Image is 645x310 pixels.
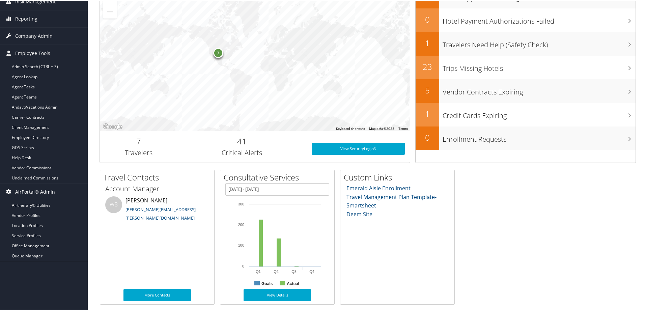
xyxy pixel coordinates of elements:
[105,147,172,157] h3: Travelers
[346,193,437,209] a: Travel Management Plan Template- Smartsheet
[15,27,53,44] span: Company Admin
[104,171,214,182] h2: Travel Contacts
[416,37,439,48] h2: 1
[443,12,636,25] h3: Hotel Payment Authorizations Failed
[238,201,244,205] tspan: 300
[346,184,411,191] a: Emerald Aisle Enrollment
[344,171,454,182] h2: Custom Links
[256,269,261,273] text: Q1
[416,84,439,95] h2: 5
[416,55,636,79] a: 23Trips Missing Hotels
[15,10,37,27] span: Reporting
[261,281,273,285] text: Goals
[416,8,636,31] a: 0Hotel Payment Authorizations Failed
[309,269,314,273] text: Q4
[416,31,636,55] a: 1Travelers Need Help (Safety Check)
[105,184,209,193] h3: Account Manager
[416,126,636,149] a: 0Enrollment Requests
[103,4,117,18] button: Zoom out
[287,281,299,285] text: Actual
[336,126,365,131] button: Keyboard shortcuts
[123,288,191,301] a: More Contacts
[242,263,244,267] tspan: 0
[416,79,636,102] a: 5Vendor Contracts Expiring
[291,269,297,273] text: Q3
[102,122,124,131] a: Open this area in Google Maps (opens a new window)
[416,13,439,25] h2: 0
[102,196,213,223] li: [PERSON_NAME]
[244,288,311,301] a: View Details
[125,206,196,221] a: [PERSON_NAME][EMAIL_ADDRESS][PERSON_NAME][DOMAIN_NAME]
[416,108,439,119] h2: 1
[213,47,223,57] div: 7
[224,171,334,182] h2: Consultative Services
[238,222,244,226] tspan: 200
[183,147,302,157] h3: Critical Alerts
[443,60,636,73] h3: Trips Missing Hotels
[398,126,408,130] a: Terms (opens in new tab)
[15,183,55,200] span: AirPortal® Admin
[416,102,636,126] a: 1Credit Cards Expiring
[274,269,279,273] text: Q2
[443,83,636,96] h3: Vendor Contracts Expiring
[416,60,439,72] h2: 23
[416,131,439,143] h2: 0
[443,131,636,143] h3: Enrollment Requests
[183,135,302,146] h2: 41
[443,36,636,49] h3: Travelers Need Help (Safety Check)
[369,126,394,130] span: Map data ©2025
[102,122,124,131] img: Google
[443,107,636,120] h3: Credit Cards Expiring
[312,142,405,154] a: View SecurityLogic®
[15,44,50,61] span: Employee Tools
[238,243,244,247] tspan: 100
[105,196,122,213] div: WB
[105,135,172,146] h2: 7
[346,210,372,217] a: Deem Site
